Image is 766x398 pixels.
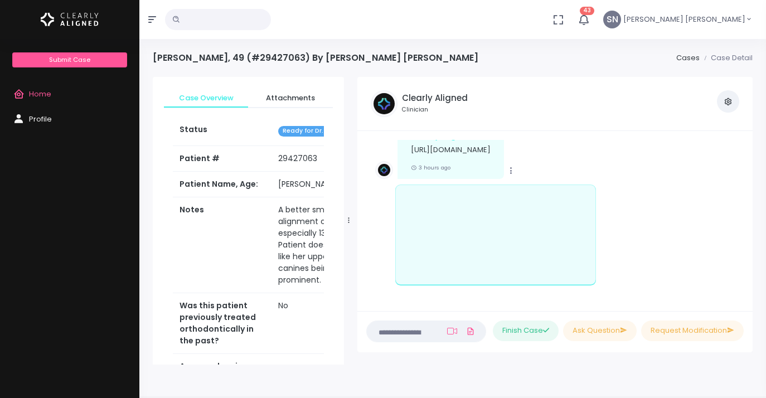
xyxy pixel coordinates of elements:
[29,89,51,99] span: Home
[173,197,272,293] th: Notes
[173,172,272,197] th: Patient Name, Age:
[563,321,637,341] button: Ask Question
[29,114,52,124] span: Profile
[402,93,468,103] h5: Clearly Aligned
[257,93,323,104] span: Attachments
[173,293,272,354] th: Was this patient previously treated orthodontically in the past?
[272,146,362,172] td: 29427063
[153,52,478,63] h4: [PERSON_NAME], 49 (#29427063) By [PERSON_NAME] [PERSON_NAME]
[366,140,744,301] div: scrollable content
[700,52,753,64] li: Case Detail
[411,144,491,156] p: [URL][DOMAIN_NAME]
[623,14,745,25] span: [PERSON_NAME] [PERSON_NAME]
[272,293,362,354] td: No
[445,327,459,336] a: Add Loom Video
[49,55,90,64] span: Submit Case
[41,8,99,31] img: Logo Horizontal
[641,321,744,341] button: Request Modification
[493,321,559,341] button: Finish Case
[173,145,272,172] th: Patient #
[411,164,450,171] small: 3 hours ago
[402,105,468,114] small: Clinician
[278,126,351,137] span: Ready for Dr. Review
[272,172,362,197] td: [PERSON_NAME], 49
[272,197,362,293] td: A better smile with alignment of especially 13 and 23. Patient does not like her upper canines be...
[464,321,477,341] a: Add Files
[12,52,127,67] a: Submit Case
[173,117,272,145] th: Status
[580,7,594,15] span: 43
[676,52,700,63] a: Cases
[153,77,344,365] div: scrollable content
[603,11,621,28] span: SN
[173,93,239,104] span: Case Overview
